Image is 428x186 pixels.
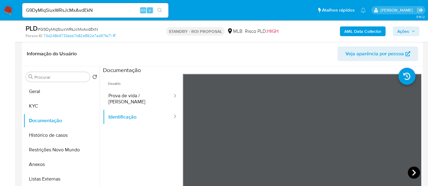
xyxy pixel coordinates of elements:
button: Documentação [23,113,100,128]
button: Veja aparência por pessoa [338,46,418,61]
button: Procurar [28,74,33,79]
span: Ações [397,26,409,36]
b: Person ID [26,33,42,39]
button: Anexos [23,157,100,172]
a: 74d248b9733abb7b82e892e7ad97fa71 [44,33,115,39]
button: KYC [23,99,100,113]
p: STANDBY - ROI PROPOSAL [166,27,225,36]
button: Geral [23,84,100,99]
span: s [149,7,151,13]
span: Atalhos rápidos [322,7,355,13]
b: AML Data Collector [344,26,381,36]
input: Procurar [34,74,87,80]
a: Sair [417,7,423,13]
a: Notificações [361,8,366,13]
span: HIGH [267,28,278,35]
span: Veja aparência por pessoa [345,46,404,61]
button: Histórico de casos [23,128,100,143]
span: Risco PLD: [245,28,278,35]
button: Retornar ao pedido padrão [92,74,97,81]
span: 3.161.2 [416,14,425,19]
button: Restrições Novo Mundo [23,143,100,157]
input: Pesquise usuários ou casos... [22,6,168,14]
span: # G9DyMlqSiuxWRsJcMxAvdEkN [38,26,98,32]
button: Ações [393,26,419,36]
div: MLB [227,28,242,35]
p: erico.trevizan@mercadopago.com.br [380,7,415,13]
h1: Informação do Usuário [27,51,77,57]
button: AML Data Collector [340,26,386,36]
b: PLD [26,23,38,33]
span: Alt [141,7,146,13]
button: search-icon [154,6,166,15]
